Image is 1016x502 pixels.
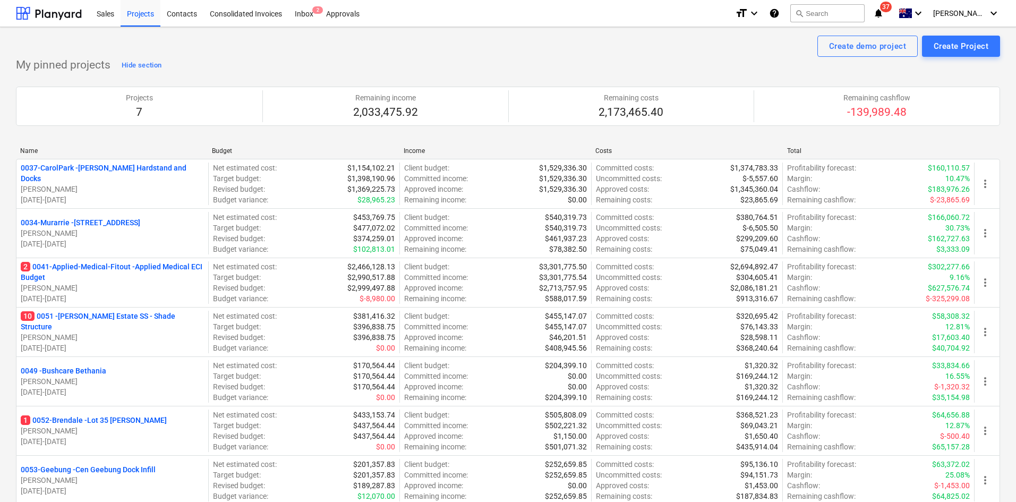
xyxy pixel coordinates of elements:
p: $-5,557.60 [742,173,778,184]
p: [PERSON_NAME] [21,184,204,194]
span: more_vert [979,326,992,338]
p: $1,529,336.30 [539,184,587,194]
p: Margin : [787,420,812,431]
p: 7 [126,105,153,120]
p: $0.00 [568,194,587,205]
span: more_vert [979,177,992,190]
p: Net estimated cost : [213,459,277,470]
p: $3,301,775.50 [539,261,587,272]
button: Create demo project [817,36,918,57]
p: $1,320.32 [745,360,778,371]
p: $540,319.73 [545,223,587,233]
p: Profitability forecast : [787,163,856,173]
p: 0051 - [PERSON_NAME] Estate SS - Shade Structure [21,311,204,332]
p: $408,945.56 [545,343,587,353]
p: $2,990,517.88 [347,272,395,283]
button: Hide section [119,57,164,74]
div: 0037-CarolPark -[PERSON_NAME] Hardstand and Docks[PERSON_NAME][DATE]-[DATE] [21,163,204,205]
p: -139,989.48 [843,105,910,120]
span: 2 [21,262,30,271]
p: 12.81% [945,321,970,332]
p: Budget variance : [213,293,268,304]
p: $299,209.60 [736,233,778,244]
p: $396,838.75 [353,332,395,343]
p: $1,453.00 [745,480,778,491]
p: Budget variance : [213,491,268,501]
p: $160,110.57 [928,163,970,173]
p: $2,999,497.88 [347,283,395,293]
p: $-23,865.69 [930,194,970,205]
p: $201,357.83 [353,459,395,470]
p: $3,333.09 [936,244,970,254]
p: Committed income : [404,321,468,332]
p: $304,605.41 [736,272,778,283]
p: Target budget : [213,470,261,480]
span: 10 [21,311,35,321]
p: Remaining costs : [596,293,652,304]
div: 0049 -Bushcare Bethania[PERSON_NAME][DATE]-[DATE] [21,365,204,397]
div: Chat Widget [963,451,1016,502]
p: $69,043.21 [740,420,778,431]
div: 10052-Brendale -Lot 35 [PERSON_NAME][PERSON_NAME][DATE]-[DATE] [21,415,204,447]
p: Profitability forecast : [787,410,856,420]
p: $2,713,757.95 [539,283,587,293]
p: Remaining income : [404,244,466,254]
p: $46,201.51 [549,332,587,343]
p: Remaining cashflow : [787,392,856,403]
p: $63,372.02 [932,459,970,470]
p: $3,301,775.54 [539,272,587,283]
p: Revised budget : [213,431,265,441]
p: $95,136.10 [740,459,778,470]
p: $0.00 [568,480,587,491]
p: Approved income : [404,184,463,194]
p: Uncommitted costs : [596,321,662,332]
p: $588,017.59 [545,293,587,304]
p: 25.08% [945,470,970,480]
p: $1,650.40 [745,431,778,441]
div: 20041-Applied-Medical-Fitout -Applied Medical ECI Budget[PERSON_NAME][DATE]-[DATE] [21,261,204,304]
p: $170,564.44 [353,381,395,392]
p: $368,240.64 [736,343,778,353]
p: $374,259.01 [353,233,395,244]
button: Create Project [922,36,1000,57]
p: Remaining income : [404,491,466,501]
p: [DATE] - [DATE] [21,293,204,304]
p: Cashflow : [787,381,820,392]
p: $201,357.83 [353,470,395,480]
p: Uncommitted costs : [596,173,662,184]
div: 100051 -[PERSON_NAME] Estate SS - Shade Structure[PERSON_NAME][DATE]-[DATE] [21,311,204,353]
p: $189,287.83 [353,480,395,491]
p: $437,564.44 [353,431,395,441]
p: $-6,505.50 [742,223,778,233]
p: [PERSON_NAME] [21,426,204,436]
p: Profitability forecast : [787,311,856,321]
p: $320,695.42 [736,311,778,321]
p: Remaining income : [404,392,466,403]
p: $1,150.00 [553,431,587,441]
p: 16.55% [945,371,970,381]
span: more_vert [979,276,992,289]
p: Remaining cashflow : [787,491,856,501]
p: $433,153.74 [353,410,395,420]
p: $1,154,102.21 [347,163,395,173]
p: Cashflow : [787,332,820,343]
p: Net estimated cost : [213,410,277,420]
div: Hide section [122,59,161,72]
p: $76,143.33 [740,321,778,332]
p: My pinned projects [16,58,110,73]
p: Approved income : [404,332,463,343]
p: $381,416.32 [353,311,395,321]
p: Committed income : [404,223,468,233]
p: Remaining costs : [596,491,652,501]
p: Remaining costs : [596,392,652,403]
p: $501,071.32 [545,441,587,452]
p: Net estimated cost : [213,360,277,371]
p: Uncommitted costs : [596,272,662,283]
p: Cashflow : [787,480,820,491]
p: $204,399.10 [545,392,587,403]
p: Revised budget : [213,332,265,343]
p: Revised budget : [213,480,265,491]
i: keyboard_arrow_down [748,7,761,20]
p: Net estimated cost : [213,261,277,272]
span: more_vert [979,227,992,240]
